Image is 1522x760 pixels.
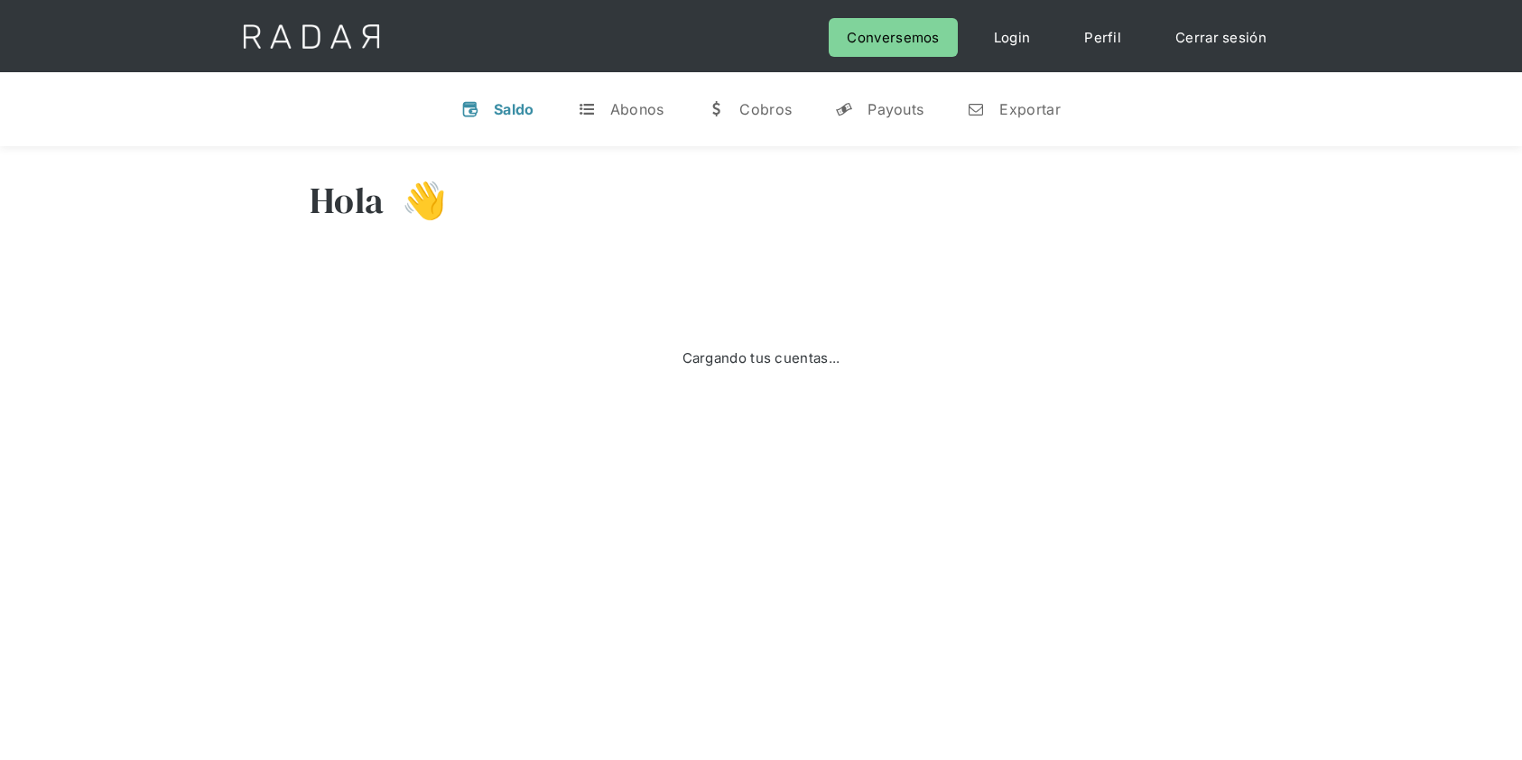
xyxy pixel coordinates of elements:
[1066,18,1139,57] a: Perfil
[578,100,596,118] div: t
[739,100,792,118] div: Cobros
[682,346,840,370] div: Cargando tus cuentas...
[999,100,1060,118] div: Exportar
[976,18,1049,57] a: Login
[384,178,447,223] h3: 👋
[494,100,534,118] div: Saldo
[829,18,957,57] a: Conversemos
[835,100,853,118] div: y
[967,100,985,118] div: n
[461,100,479,118] div: v
[1157,18,1285,57] a: Cerrar sesión
[707,100,725,118] div: w
[310,178,384,223] h3: Hola
[610,100,664,118] div: Abonos
[868,100,923,118] div: Payouts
